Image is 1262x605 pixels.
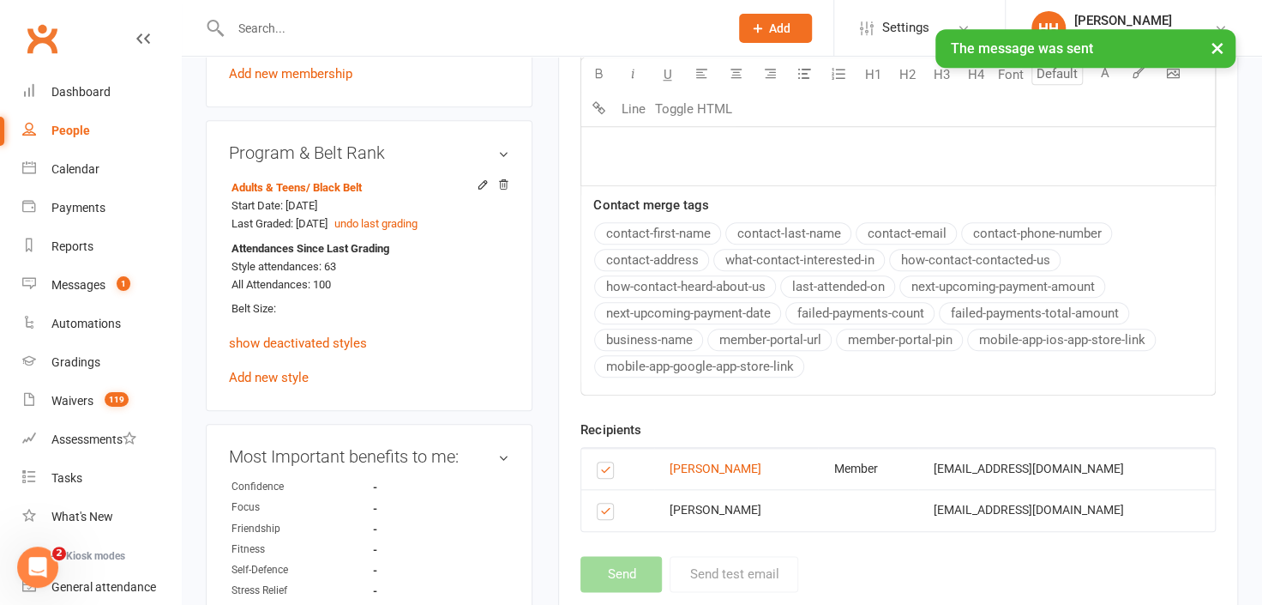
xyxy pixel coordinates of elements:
[373,584,472,597] strong: -
[373,481,472,493] strong: -
[22,459,181,498] a: Tasks
[935,29,1235,68] div: The message was sent
[22,343,181,382] a: Gradings
[22,73,181,112] a: Dashboard
[725,222,851,245] button: contact-last-name
[924,57,959,92] button: H3
[939,302,1129,324] button: failed-payments-total-amount
[713,249,885,271] button: what-contact-interested-in
[22,150,181,189] a: Calendar
[934,504,1199,517] div: [EMAIL_ADDRESS][DOMAIN_NAME]
[889,249,1061,271] button: how-contact-contacted-us
[105,392,129,407] span: 119
[670,462,761,475] a: [PERSON_NAME]
[594,275,776,298] button: how-contact-heard-about-us
[22,498,181,536] a: What's New
[231,217,328,230] span: Last Graded: [DATE]
[739,14,812,43] button: Add
[769,21,790,35] span: Add
[650,57,684,92] button: U
[51,433,136,446] div: Assessments
[231,562,373,578] div: Self-Defence
[1074,13,1172,28] div: [PERSON_NAME]
[961,222,1112,245] button: contact-phone-number
[1202,29,1233,66] button: ×
[306,181,362,194] span: / Black Belt
[594,249,709,271] button: contact-address
[225,16,717,40] input: Search...
[51,278,105,292] div: Messages
[51,201,105,215] div: Payments
[229,336,367,351] a: show deactivated styles
[51,317,121,330] div: Automations
[856,222,957,245] button: contact-email
[231,240,389,258] strong: Attendances Since Last Grading
[22,305,181,343] a: Automations
[231,479,373,495] div: Confidence
[373,502,472,515] strong: -
[594,222,721,245] button: contact-first-name
[51,580,156,594] div: General attendance
[22,382,181,420] a: Waivers 119
[17,547,58,588] iframe: Intercom live chat
[1087,57,1121,92] button: A
[785,302,934,324] button: failed-payments-count
[959,57,993,92] button: H4
[707,329,832,351] button: member-portal-url
[934,463,1199,475] div: [EMAIL_ADDRESS][DOMAIN_NAME]
[616,92,650,126] button: Line
[856,57,890,92] button: H1
[670,503,761,517] span: [PERSON_NAME]
[373,543,472,556] strong: -
[52,547,66,560] span: 2
[51,471,82,485] div: Tasks
[967,329,1156,351] button: mobile-app-ios-app-store-link
[663,67,671,82] span: U
[22,189,181,227] a: Payments
[231,278,331,291] span: All Attendances: 100
[229,66,352,82] a: Add new membership
[51,394,93,408] div: Waivers
[229,370,309,385] a: Add new style
[231,199,317,212] span: Start Date: [DATE]
[51,85,111,99] div: Dashboard
[650,92,736,126] button: Toggle HTML
[780,275,895,298] button: last-attended-on
[22,227,181,266] a: Reports
[231,260,336,273] span: Style attendances: 63
[373,564,472,577] strong: -
[899,275,1105,298] button: next-upcoming-payment-amount
[836,329,963,351] button: member-portal-pin
[594,329,703,351] button: business-name
[22,420,181,459] a: Assessments
[117,276,130,291] span: 1
[231,302,276,315] span: Belt Size:
[1031,11,1066,45] div: HH
[373,523,472,535] strong: -
[993,57,1027,92] button: Font
[21,17,63,60] a: Clubworx
[51,239,93,253] div: Reports
[231,499,373,516] div: Focus
[231,181,362,194] a: Adults & Teens
[890,57,924,92] button: H2
[231,521,373,537] div: Friendship
[51,124,90,137] div: People
[1074,28,1172,44] div: Excel Martial Arts
[594,302,781,324] button: next-upcoming-payment-date
[229,447,509,466] h3: Most Important benefits to me:
[229,143,509,162] h3: Program & Belt Rank
[818,448,918,489] td: Member
[882,9,929,47] span: Settings
[231,541,373,558] div: Fitness
[593,195,708,215] label: Contact merge tags
[580,420,640,440] label: Recipients
[51,162,99,176] div: Calendar
[51,510,113,523] div: What's New
[22,112,181,150] a: People
[334,215,418,233] button: undo last grading
[231,583,373,599] div: Stress Relief
[22,266,181,305] a: Messages 1
[594,355,804,378] button: mobile-app-google-app-store-link
[51,355,100,369] div: Gradings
